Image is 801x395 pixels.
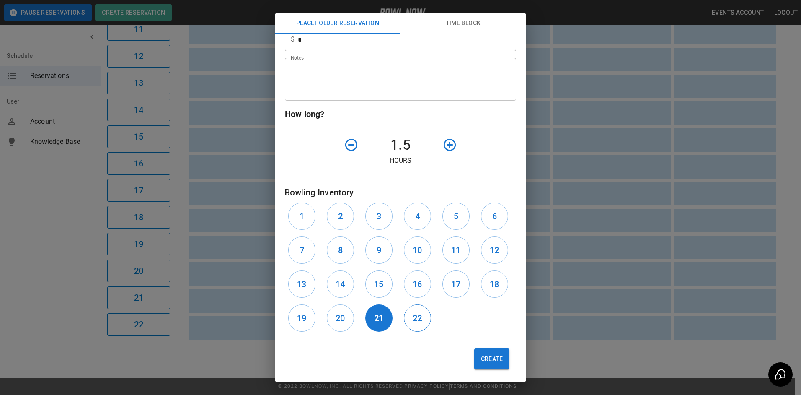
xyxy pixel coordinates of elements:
button: 4 [404,203,431,230]
h6: 7 [300,244,304,257]
h6: 2 [338,210,343,223]
h6: 13 [297,278,306,291]
button: 7 [288,236,315,264]
h6: 5 [454,210,458,223]
button: Placeholder Reservation [275,13,400,34]
button: Create [474,348,509,369]
h6: Bowling Inventory [285,186,516,199]
button: 14 [327,270,354,298]
h6: 14 [336,278,345,291]
button: 22 [404,304,431,332]
button: 16 [404,270,431,298]
button: 20 [327,304,354,332]
button: 2 [327,203,354,230]
h6: 22 [413,312,422,325]
button: Time Block [400,13,526,34]
button: 17 [442,270,470,298]
h6: 20 [336,312,345,325]
button: 6 [481,203,508,230]
h6: 18 [490,278,499,291]
h6: 15 [374,278,383,291]
h6: 11 [451,244,460,257]
h6: 1 [300,210,304,223]
button: 12 [481,236,508,264]
button: 9 [365,236,393,264]
button: 13 [288,270,315,298]
h6: 9 [377,244,381,257]
button: 21 [365,304,393,332]
button: 15 [365,270,393,298]
h6: 12 [490,244,499,257]
h6: 6 [492,210,497,223]
button: 18 [481,270,508,298]
h6: 3 [377,210,381,223]
button: 11 [442,236,470,264]
h6: How long? [285,107,516,121]
h6: 4 [415,210,420,223]
p: $ [291,34,295,44]
p: Hours [285,156,516,166]
button: 10 [404,236,431,264]
button: 19 [288,304,315,332]
h6: 10 [413,244,422,257]
button: 1 [288,203,315,230]
button: 8 [327,236,354,264]
h6: 21 [374,312,383,325]
button: 3 [365,203,393,230]
h6: 16 [413,278,422,291]
h6: 17 [451,278,460,291]
h6: 19 [297,312,306,325]
button: 5 [442,203,470,230]
h4: 1.5 [362,136,439,154]
h6: 8 [338,244,343,257]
